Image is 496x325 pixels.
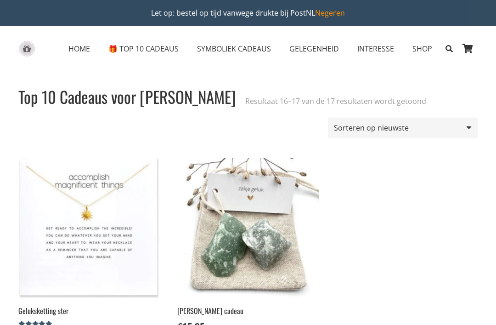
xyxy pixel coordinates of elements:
a: SYMBOLIEK CADEAUSSYMBOLIEK CADEAUS Menu [188,37,280,60]
a: Winkelwagen [457,26,478,72]
select: Winkelbestelling [328,118,478,138]
a: 🎁 TOP 10 CADEAUS🎁 TOP 10 CADEAUS Menu [99,37,188,60]
h2: [PERSON_NAME] cadeau [177,306,319,316]
a: GELEGENHEIDGELEGENHEID Menu [280,37,348,60]
h2: Geluksketting ster [18,306,160,316]
a: gift-box-icon-grey-inspirerendwinkelen [18,41,35,57]
img: zakje geluk cadeau geven met deze Aventurijn kracht edelsteen spiritueel kado - bestel via inspir... [177,158,319,300]
span: INTERESSE [357,44,394,54]
span: SHOP [412,44,432,54]
a: INTERESSEINTERESSE Menu [348,37,403,60]
a: SHOPSHOP Menu [403,37,441,60]
img: cadeau vriendschap geluk kerstmis cadeaus met betekenis ketting op wenskaartje kopen [18,158,160,300]
a: Zoeken [441,37,457,60]
a: Negeren [315,8,345,18]
span: 🎁 TOP 10 CADEAUS [108,44,179,54]
p: Resultaat 16–17 van de 17 resultaten wordt getoond [245,96,426,107]
span: HOME [68,44,90,54]
span: GELEGENHEID [289,44,339,54]
span: SYMBOLIEK CADEAUS [197,44,271,54]
a: HOMEHOME Menu [59,37,99,60]
h1: Top 10 Cadeaus voor [PERSON_NAME] [18,86,236,107]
